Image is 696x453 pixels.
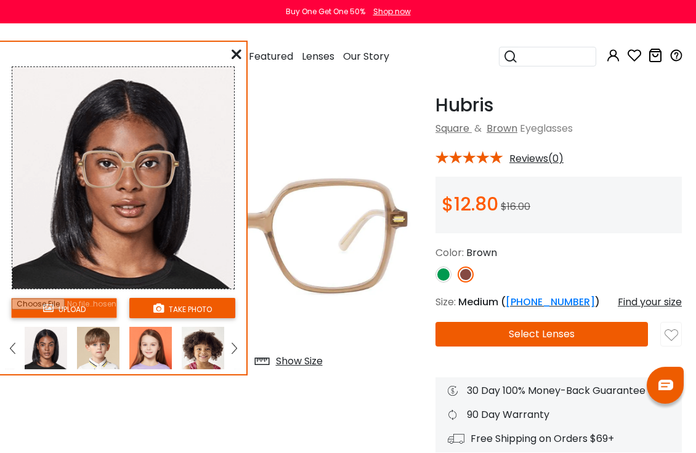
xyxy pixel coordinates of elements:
[435,246,464,260] span: Color:
[466,246,497,260] span: Brown
[12,67,234,289] img: tryonModel1.png
[10,343,15,354] img: left.png
[182,327,224,369] img: tryonModel4.png
[81,94,423,379] img: Hubris Brown Acetate Eyeglasses , UniversalBridgeFit Frames from ABBE Glasses
[249,49,293,63] span: Featured
[435,94,682,116] h1: Hubris
[520,121,573,135] span: Eyeglasses
[302,49,334,63] span: Lenses
[129,298,235,318] button: take photo
[367,6,411,17] a: Shop now
[506,295,595,309] a: [PHONE_NUMBER]
[501,199,530,214] span: $16.00
[11,298,117,318] button: upload
[77,327,119,369] img: tryonModel9.png
[373,6,411,17] div: Shop now
[509,153,564,164] span: Reviews(0)
[658,380,673,390] img: chat
[73,142,185,198] img: original.png
[276,354,323,369] div: Show Size
[435,121,469,135] a: Square
[343,49,389,63] span: Our Story
[129,327,172,369] img: tryonModel6.png
[487,121,517,135] a: Brown
[448,383,670,398] div: 30 Day 100% Money-Back Guarantee
[448,431,670,446] div: Free Shipping on Orders $69+
[618,295,682,310] div: Find your size
[435,322,648,347] button: Select Lenses
[448,407,670,422] div: 90 Day Warranty
[435,295,456,309] span: Size:
[442,191,498,217] span: $12.80
[286,6,365,17] div: Buy One Get One 50%
[458,295,600,309] span: Medium ( )
[472,121,484,135] span: &
[25,327,67,369] img: tryonModel1.png
[232,343,237,354] img: right.png
[665,329,678,342] img: like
